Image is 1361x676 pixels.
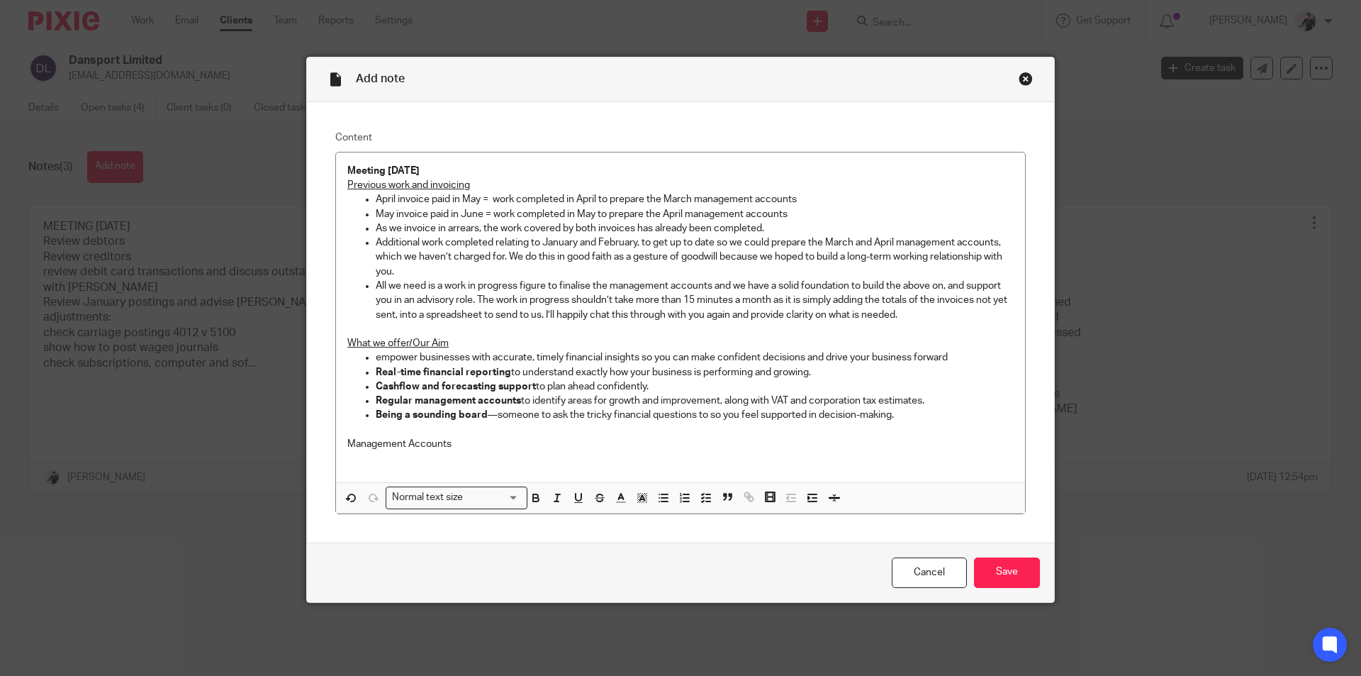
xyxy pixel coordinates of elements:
[356,73,405,84] span: Add note
[376,365,1014,379] p: to understand exactly how your business is performing and growing.
[376,410,488,420] strong: Being a sounding board
[386,487,527,509] div: Search for option
[376,408,1014,422] p: —someone to ask the tricky financial questions to so you feel supported in decision-making.
[376,192,1014,206] p: April invoice paid in May = work completed in April to prepare the March management accounts
[376,396,521,406] strong: Regular management accounts
[376,379,1014,394] p: to plan ahead confidently.
[347,437,1014,451] p: Management Accounts
[376,350,1014,365] p: empower businesses with accurate, timely financial insights so you can make confident decisions a...
[335,131,1026,145] label: Content
[347,180,470,190] u: Previous work and invoicing
[376,236,1014,279] p: Additional work completed relating to January and February, to get up to date so we could prepare...
[892,558,967,588] a: Cancel
[376,221,1014,236] p: As we invoice in arrears, the work covered by both invoices has already been completed.
[376,207,1014,221] p: May invoice paid in June = work completed in May to prepare the April management accounts
[974,558,1040,588] input: Save
[1019,72,1033,86] div: Close this dialog window
[376,394,1014,408] p: to identify areas for growth and improvement, along with VAT and corporation tax estimates.
[468,490,519,505] input: Search for option
[347,166,420,176] strong: Meeting [DATE]
[376,382,536,392] strong: Cashflow and forecasting support
[376,367,511,377] strong: Real-time financial reporting
[389,490,466,505] span: Normal text size
[347,338,449,348] u: What we offer/Our Aim
[376,279,1014,322] p: All we need is a work in progress figure to finalise the management accounts and we have a solid ...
